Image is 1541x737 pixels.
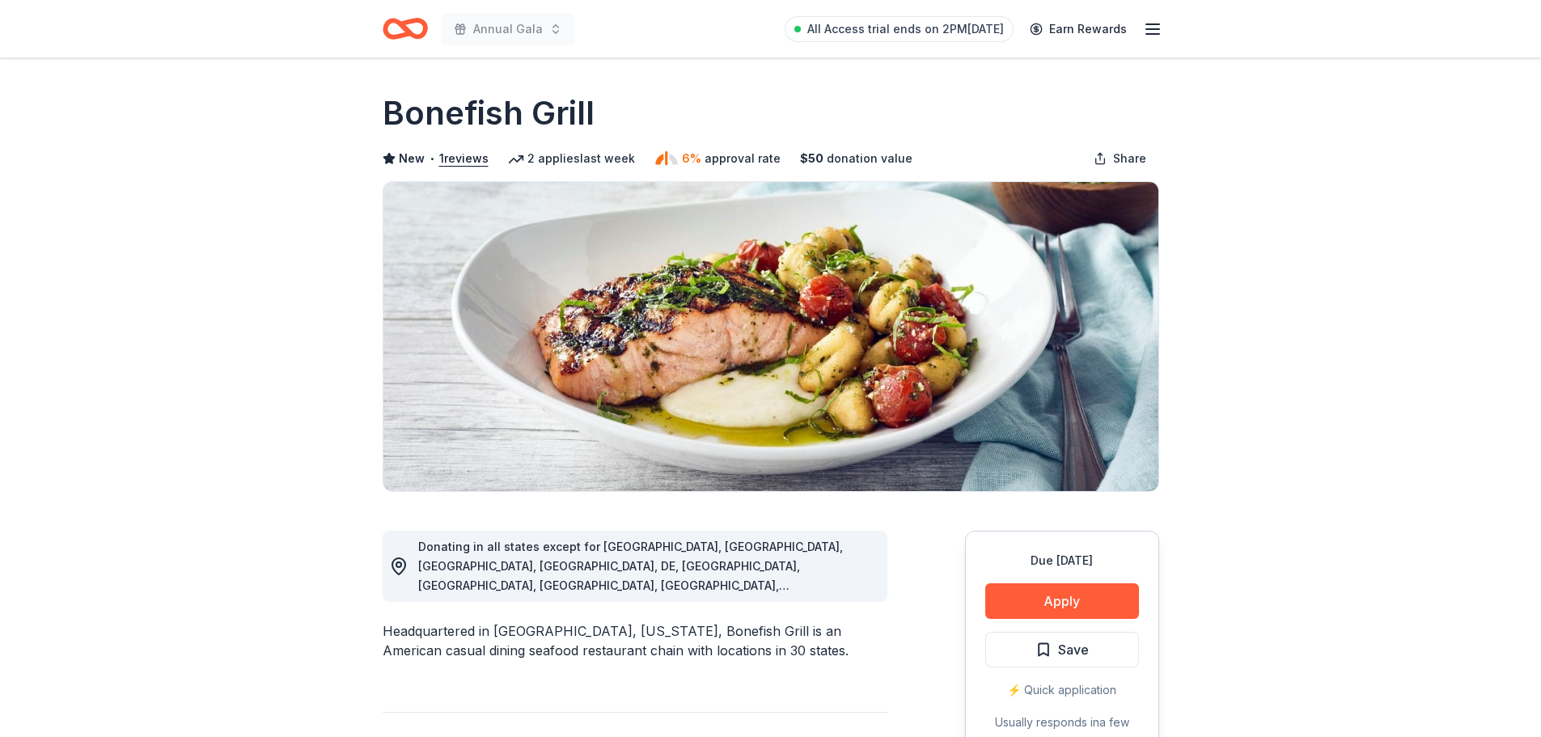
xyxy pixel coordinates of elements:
[807,19,1004,39] span: All Access trial ends on 2PM[DATE]
[383,621,887,660] div: Headquartered in [GEOGRAPHIC_DATA], [US_STATE], Bonefish Grill is an American casual dining seafo...
[985,583,1139,619] button: Apply
[785,16,1014,42] a: All Access trial ends on 2PM[DATE]
[985,680,1139,700] div: ⚡️ Quick application
[800,149,823,168] span: $ 50
[985,551,1139,570] div: Due [DATE]
[418,540,843,670] span: Donating in all states except for [GEOGRAPHIC_DATA], [GEOGRAPHIC_DATA], [GEOGRAPHIC_DATA], [GEOGR...
[1081,142,1159,175] button: Share
[705,149,781,168] span: approval rate
[1113,149,1146,168] span: Share
[429,152,434,165] span: •
[682,149,701,168] span: 6%
[383,91,595,136] h1: Bonefish Grill
[439,149,489,168] button: 1reviews
[1058,639,1089,660] span: Save
[383,10,428,48] a: Home
[441,13,575,45] button: Annual Gala
[985,632,1139,667] button: Save
[827,149,912,168] span: donation value
[1020,15,1137,44] a: Earn Rewards
[399,149,425,168] span: New
[508,149,635,168] div: 2 applies last week
[383,182,1158,491] img: Image for Bonefish Grill
[473,19,543,39] span: Annual Gala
